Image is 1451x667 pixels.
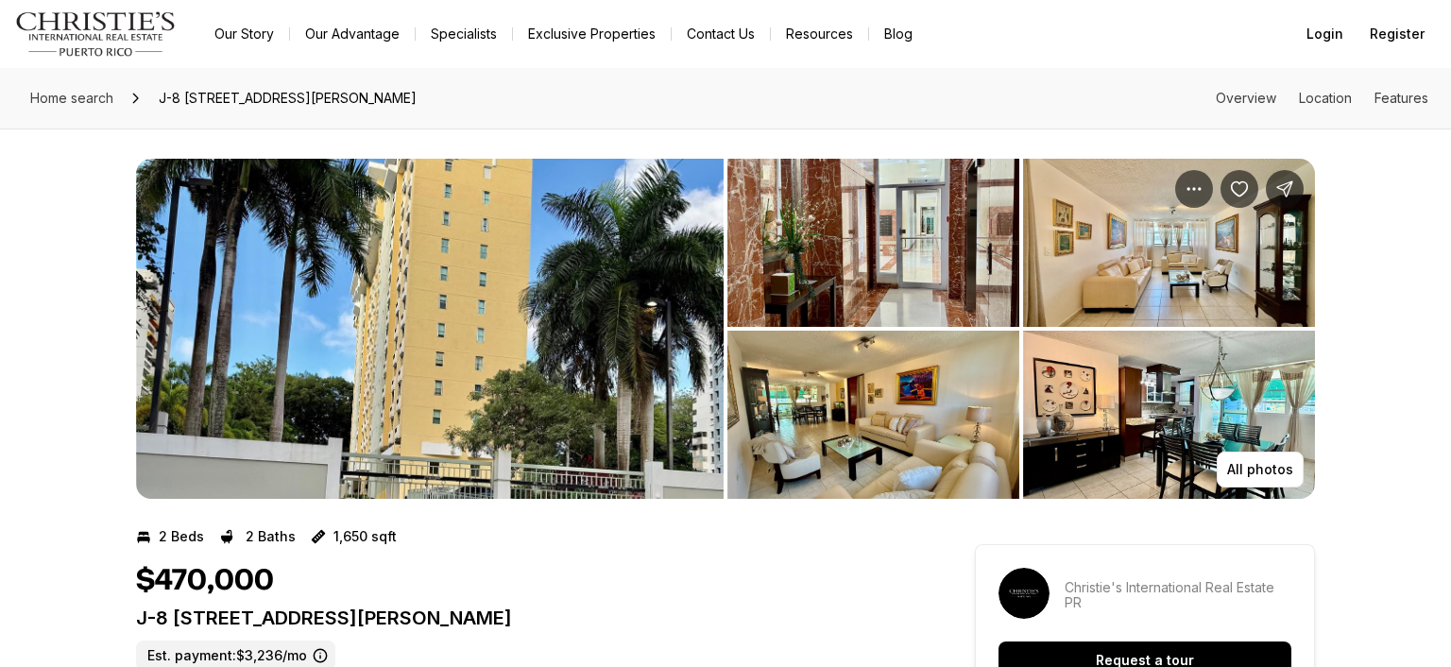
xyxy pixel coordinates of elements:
button: Property options [1175,170,1213,208]
a: Resources [771,21,868,47]
a: Home search [23,83,121,113]
span: J-8 [STREET_ADDRESS][PERSON_NAME] [151,83,424,113]
button: View image gallery [1023,331,1315,499]
button: Register [1358,15,1436,53]
button: Contact Us [672,21,770,47]
a: Skip to: Location [1299,90,1352,106]
a: Specialists [416,21,512,47]
button: View image gallery [727,159,1019,327]
button: Login [1295,15,1355,53]
img: logo [15,11,177,57]
button: View image gallery [136,159,724,499]
a: Skip to: Overview [1216,90,1276,106]
button: Save Property: J-8 AVENIDA SAN PATRICIO #9B [1221,170,1258,208]
p: 1,650 sqft [333,529,397,544]
h1: $470,000 [136,563,274,599]
button: View image gallery [1023,159,1315,327]
a: Blog [869,21,928,47]
button: Share Property: J-8 AVENIDA SAN PATRICIO #9B [1266,170,1304,208]
a: Skip to: Features [1374,90,1428,106]
li: 2 of 7 [727,159,1315,499]
p: J-8 [STREET_ADDRESS][PERSON_NAME] [136,607,907,629]
p: Christie's International Real Estate PR [1065,580,1291,610]
span: Login [1306,26,1343,42]
div: Listing Photos [136,159,1315,499]
a: Exclusive Properties [513,21,671,47]
button: View image gallery [727,331,1019,499]
li: 1 of 7 [136,159,724,499]
a: Our Advantage [290,21,415,47]
span: Home search [30,90,113,106]
a: Our Story [199,21,289,47]
p: 2 Beds [159,529,204,544]
p: All photos [1227,462,1293,477]
button: All photos [1217,452,1304,487]
span: Register [1370,26,1425,42]
p: 2 Baths [246,529,296,544]
nav: Page section menu [1216,91,1428,106]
